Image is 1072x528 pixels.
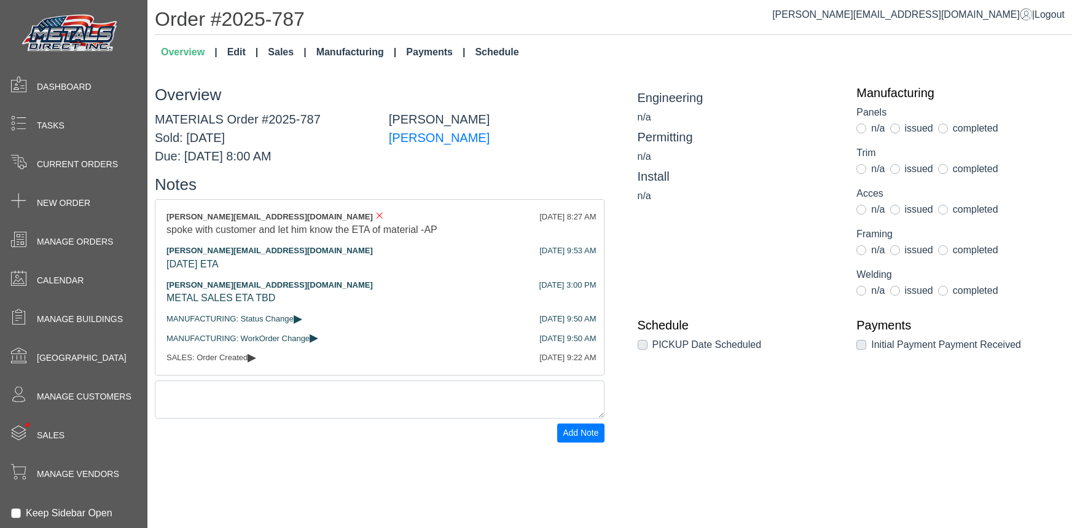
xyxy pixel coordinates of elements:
[166,333,593,345] div: MANUFACTURING: WorkOrder Change
[389,131,490,144] a: [PERSON_NAME]
[856,85,1057,100] a: Manufacturing
[37,468,119,481] span: Manage Vendors
[37,429,65,442] span: Sales
[166,246,373,255] span: [PERSON_NAME][EMAIL_ADDRESS][DOMAIN_NAME]
[166,352,593,364] div: SALES: Order Created
[37,197,90,210] span: New Order
[248,353,256,361] span: ▸
[156,40,222,65] a: Overview
[166,257,593,272] div: [DATE] ETA
[37,119,65,132] span: Tasks
[638,318,839,333] a: Schedule
[380,110,614,165] div: [PERSON_NAME]
[539,313,596,325] div: [DATE] 9:50 AM
[166,313,593,325] div: MANUFACTURING: Status Change
[539,352,596,364] div: [DATE] 9:22 AM
[12,405,43,445] span: •
[37,158,118,171] span: Current Orders
[638,149,839,164] div: n/a
[146,110,380,165] div: MATERIALS Order #2025-787 Sold: [DATE] Due: [DATE] 8:00 AM
[557,424,604,443] button: Add Note
[652,337,762,352] label: PICKUP Date Scheduled
[539,211,596,223] div: [DATE] 8:27 AM
[37,313,123,326] span: Manage Buildings
[539,245,596,257] div: [DATE] 9:53 AM
[638,169,839,184] h5: Install
[166,223,593,237] div: spoke with customer and let him know the ETA of material -AP
[222,40,264,65] a: Edit
[638,189,839,203] div: n/a
[166,212,373,221] span: [PERSON_NAME][EMAIL_ADDRESS][DOMAIN_NAME]
[166,280,373,290] span: [PERSON_NAME][EMAIL_ADDRESS][DOMAIN_NAME]
[638,90,839,105] h5: Engineering
[155,175,604,194] h3: Notes
[166,291,593,305] div: METAL SALES ETA TBD
[37,390,131,403] span: Manage Customers
[772,9,1032,20] a: [PERSON_NAME][EMAIL_ADDRESS][DOMAIN_NAME]
[26,506,112,521] label: Keep Sidebar Open
[638,110,839,125] div: n/a
[37,235,113,248] span: Manage Orders
[871,337,1021,352] label: Initial Payment Payment Received
[155,85,604,104] h3: Overview
[563,428,598,438] span: Add Note
[539,333,596,345] div: [DATE] 9:50 AM
[1035,9,1065,20] span: Logout
[772,7,1065,22] div: |
[310,333,318,341] span: ▸
[638,130,839,144] h5: Permitting
[155,7,1072,35] h1: Order #2025-787
[37,81,92,93] span: Dashboard
[37,352,127,364] span: [GEOGRAPHIC_DATA]
[856,318,1057,333] a: Payments
[539,279,597,291] div: [DATE] 3:00 PM
[311,40,402,65] a: Manufacturing
[263,40,311,65] a: Sales
[470,40,523,65] a: Schedule
[294,314,302,322] span: ▸
[401,40,470,65] a: Payments
[37,274,84,287] span: Calendar
[18,11,123,57] img: Metals Direct Inc Logo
